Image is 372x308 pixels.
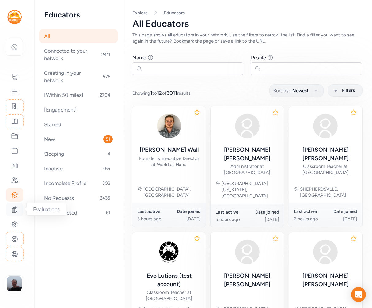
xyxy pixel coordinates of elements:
div: Classroom Teacher at [GEOGRAPHIC_DATA] [137,289,201,302]
div: 3 hours ago [137,216,169,222]
div: Last active [215,209,247,215]
img: logo [7,10,22,24]
img: avatar38fbb18c.svg [311,237,340,267]
div: Creating in your network [39,66,118,87]
div: All [39,29,118,43]
button: Sort by:Newest [269,84,324,97]
div: Inactive [39,162,118,175]
div: Date joined [325,208,357,215]
img: lDpNWnThy0NWc9ECVZMw [154,237,184,267]
div: [Within 50 miles] [39,88,118,102]
div: Date joined [247,209,279,215]
div: [DATE] [247,216,279,222]
img: avatar38fbb18c.svg [311,111,340,141]
div: All Educators [132,18,362,29]
span: 2411 [99,51,113,58]
div: Connected to your network [39,44,118,65]
span: Newest [292,87,309,94]
div: 6 hours ago [294,216,326,222]
span: 4 [105,150,113,158]
div: Sleeping [39,147,118,161]
div: [PERSON_NAME] [PERSON_NAME] [294,272,357,289]
span: 3011 [167,90,177,96]
img: avatar38fbb18c.svg [233,237,262,267]
div: Open Intercom Messenger [351,287,366,302]
span: Sort by: [273,87,290,94]
span: Filters [342,87,355,94]
span: 61 [104,209,113,216]
div: [PERSON_NAME] [PERSON_NAME] [294,146,357,163]
div: Incomplete Profile [39,177,118,190]
a: Educators [164,10,185,16]
div: [PERSON_NAME] [PERSON_NAME] [215,272,279,289]
div: [GEOGRAPHIC_DATA], [GEOGRAPHIC_DATA] [143,186,201,198]
div: [Engagement] [39,103,118,116]
div: Name [132,54,146,61]
img: KL4qs29JRGuzz2UOPlTQ [154,111,184,141]
div: Classroom Teacher at [GEOGRAPHIC_DATA] [294,163,357,176]
div: Profile [251,54,266,61]
nav: Breadcrumb [132,10,362,16]
div: [PERSON_NAME] Wall [140,146,199,154]
span: Showing to of results [132,89,191,97]
div: Starred [39,118,118,131]
div: New [39,132,118,146]
div: No Requests [39,191,118,205]
h2: Educators [44,10,113,20]
div: Founder & Executive Director at World at Hand [137,155,201,168]
span: 1 [150,90,152,96]
span: 2704 [97,91,113,99]
div: [PERSON_NAME] [PERSON_NAME] [215,146,279,163]
div: Last active [294,208,326,215]
span: 2435 [97,194,113,202]
div: 3+ Completed [39,206,118,219]
div: [DATE] [325,216,357,222]
img: avatar38fbb18c.svg [233,111,262,141]
a: Explore [132,10,148,16]
span: 576 [100,73,113,80]
span: 303 [100,180,113,187]
span: 51 [103,135,113,143]
span: 12 [157,90,162,96]
div: This page shows all educators in your network. Use the filters to narrow the list. Find a filter ... [132,32,362,44]
div: [GEOGRAPHIC_DATA][US_STATE], [GEOGRAPHIC_DATA] [222,181,279,199]
span: 465 [100,165,113,172]
div: 5 hours ago [215,216,247,222]
div: Last active [137,208,169,215]
div: [DATE] [169,216,201,222]
div: SHEPHERDSVLLE, [GEOGRAPHIC_DATA] [300,186,357,198]
div: Evo Lutions (test account) [137,272,201,289]
div: Date joined [169,208,201,215]
div: Administrator at [GEOGRAPHIC_DATA] [215,163,279,176]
